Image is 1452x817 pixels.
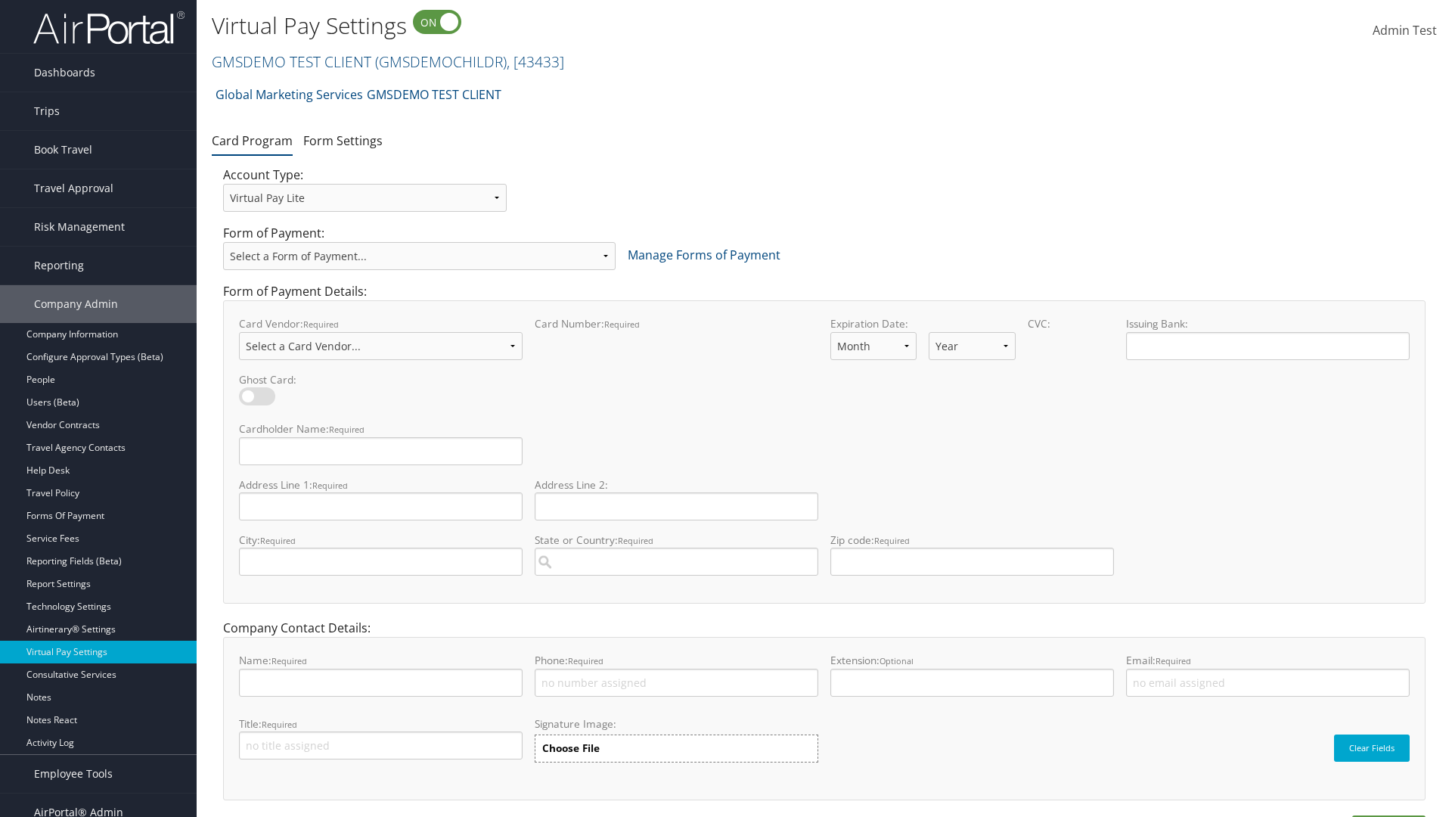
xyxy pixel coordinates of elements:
span: Admin Test [1373,22,1437,39]
span: Book Travel [34,131,92,169]
label: City: [239,533,523,576]
input: Issuing Bank: [1126,332,1410,360]
span: ( GMSDEMOCHILDR ) [375,51,507,72]
input: Email:Required [1126,669,1410,697]
label: Email: [1126,653,1410,696]
small: required [303,318,339,330]
input: City:required [239,548,523,576]
span: Travel Approval [34,169,113,207]
label: Name: [239,653,523,696]
span: Employee Tools [34,755,113,793]
a: Admin Test [1373,8,1437,54]
label: Cardholder Name: [239,421,523,464]
input: Name:Required [239,669,523,697]
small: Required [1156,655,1191,666]
a: Card Program [212,132,293,149]
img: airportal-logo.png [33,10,185,45]
label: Card Vendor: [239,316,523,371]
small: required [874,535,910,546]
input: Zip code:required [830,548,1114,576]
input: Extension:Optional [830,669,1114,697]
h1: Virtual Pay Settings [212,10,1028,42]
label: Extension: [830,653,1114,696]
span: Dashboards [34,54,95,92]
small: Required [271,655,307,666]
div: Account Type: [212,166,518,224]
a: Manage Forms of Payment [628,247,780,263]
label: Expiration Date: [830,316,1016,371]
input: Address Line 1:required [239,492,523,520]
div: Form of Payment Details: [212,282,1437,619]
div: Company Contact Details: [212,619,1437,815]
small: required [329,424,365,435]
a: GMSDEMO TEST CLIENT [212,51,564,72]
input: State or Country:required [535,548,818,576]
span: Company Admin [34,285,118,323]
small: required [604,318,640,330]
label: Ghost Card: [239,372,1410,387]
label: CVC: [1028,316,1114,359]
a: Form Settings [303,132,383,149]
input: Title:Required [239,732,523,760]
span: Risk Management [34,208,125,246]
small: Required [262,719,297,730]
label: Phone: [535,653,818,696]
select: Expiration Date: [929,332,1015,360]
span: Trips [34,92,60,130]
small: required [618,535,653,546]
span: Reporting [34,247,84,284]
label: Address Line 1: [239,477,523,520]
label: Card Number: [535,316,818,359]
span: , [ 43433 ] [507,51,564,72]
button: Clear Fields [1334,735,1410,762]
input: Cardholder Name:required [239,437,523,465]
label: Address Line 2: [535,477,818,520]
a: GMSDEMO TEST CLIENT [367,79,501,110]
input: Address Line 2: [535,492,818,520]
small: Optional [880,655,914,666]
label: State or Country: [535,533,818,576]
select: Expiration Date: [830,332,917,360]
small: Required [568,655,603,666]
label: Title: [239,716,523,760]
div: Form of Payment: [212,224,1437,282]
small: required [312,480,348,491]
input: Phone:Required [535,669,818,697]
small: required [260,535,296,546]
select: Card Vendor:required [239,332,523,360]
label: Choose File [535,735,818,762]
a: Global Marketing Services [216,79,363,110]
label: Zip code: [830,533,1114,576]
label: Issuing Bank: [1126,316,1410,359]
label: Signature Image: [535,716,818,735]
